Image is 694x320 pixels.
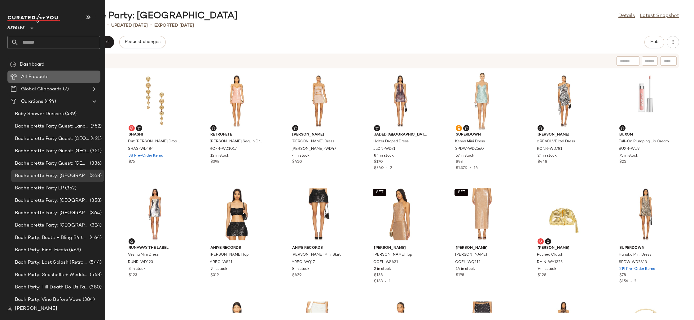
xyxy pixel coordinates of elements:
[456,166,468,170] span: $1.37K
[124,185,186,243] img: RUNR-WD123_V1.jpg
[210,153,229,159] span: 12 in stock
[119,36,166,48] button: Request changes
[455,139,485,145] span: Kenya Mini Dress
[15,234,88,241] span: Bach Party: Boots + Bling B4 the Ring
[154,22,194,29] p: Exported [DATE]
[619,153,638,159] span: 75 in stock
[89,271,102,279] span: (568)
[287,72,350,130] img: MAYR-WD47_V1.jpg
[128,146,154,152] span: SHAS-WL484
[210,252,248,258] span: [PERSON_NAME] Top
[374,153,394,159] span: 84 in stock
[634,279,636,283] span: 2
[451,72,513,130] img: SPDW-WD2560_V1.jpg
[628,279,634,283] span: •
[20,61,44,68] span: Dashboard
[7,21,24,32] span: Revolve
[205,185,268,243] img: AREC-WS21_V1.jpg
[456,132,508,138] span: superdown
[538,153,557,159] span: 24 in stock
[15,210,88,217] span: Bachelorette Party: [GEOGRAPHIC_DATA]
[88,259,102,266] span: (544)
[88,234,102,241] span: (464)
[129,159,135,165] span: $76
[374,266,391,272] span: 2 in stock
[293,126,297,130] img: svg%3e
[292,252,341,258] span: [PERSON_NAME] Mini Skirt
[619,260,647,265] span: SPDW-WD2813
[10,61,16,67] img: svg%3e
[129,266,146,272] span: 3 in stock
[129,132,181,138] span: SHASHI
[537,146,562,152] span: RONR-WD781
[15,185,64,192] span: Bachelorette Party LP
[210,159,219,165] span: $398
[137,126,141,130] img: svg%3e
[107,22,109,29] span: •
[292,132,345,138] span: [PERSON_NAME]
[292,159,302,165] span: $450
[640,12,679,20] a: Latest Snapshot
[130,240,134,243] img: svg%3e
[468,166,474,170] span: •
[389,279,391,283] span: 1
[451,185,513,243] img: COEL-WQ212_V1.jpg
[464,126,468,130] img: svg%3e
[128,252,159,258] span: Vesina Mini Dress
[538,245,590,251] span: [PERSON_NAME]
[538,266,556,272] span: 74 in stock
[375,126,379,130] img: svg%3e
[456,153,474,159] span: 57 in stock
[619,252,651,258] span: Hanako Mini Dress
[619,273,626,278] span: $78
[64,110,77,118] span: (439)
[15,284,88,291] span: Bach Party: Till Death Do Us Party
[374,166,384,170] span: $340
[88,284,102,291] span: (380)
[15,172,88,179] span: Bachelorette Party: [GEOGRAPHIC_DATA]
[619,132,672,138] span: Buxom
[15,296,81,303] span: Bach Party: Vino Before Vows
[537,139,575,145] span: x REVOLVE Izel Dress
[130,126,134,130] img: svg%3e
[129,245,181,251] span: Runaway The Label
[15,247,68,254] span: Bach Party: Final Fiesta
[539,240,542,243] img: svg%3e
[456,159,463,165] span: $98
[7,306,12,311] img: svg%3e
[614,72,677,130] img: BUXR-WU9_V1.jpg
[384,166,390,170] span: •
[15,222,89,229] span: Bachelorette Party: [GEOGRAPHIC_DATA]
[457,126,461,130] img: svg%3e
[40,10,238,22] div: Bachelorette Party: [GEOGRAPHIC_DATA]
[537,252,563,258] span: Ruched Clutch
[89,160,102,167] span: (336)
[373,146,395,152] span: JLON-WD71
[15,148,89,155] span: Bachelorette Party Guest: [GEOGRAPHIC_DATA]
[374,159,383,165] span: $170
[62,86,68,93] span: (7)
[546,240,550,243] img: svg%3e
[538,132,590,138] span: [PERSON_NAME]
[15,197,89,204] span: Bachelorette Party: [GEOGRAPHIC_DATA]
[618,12,635,20] a: Details
[455,252,487,258] span: [PERSON_NAME]
[210,132,263,138] span: retrofete
[64,185,77,192] span: (352)
[210,266,227,272] span: 9 in stock
[292,139,334,145] span: [PERSON_NAME] Dress
[614,185,677,243] img: SPDW-WD2813_V1.jpg
[619,245,672,251] span: superdown
[619,159,626,165] span: $25
[150,22,152,29] span: •
[621,126,624,130] img: svg%3e
[455,146,484,152] span: SPDW-WD2560
[533,72,595,130] img: RONR-WD781_V1.jpg
[374,273,383,278] span: $138
[88,210,102,217] span: (364)
[128,260,153,265] span: RUNR-WD123
[292,146,336,152] span: [PERSON_NAME]-WD47
[538,273,546,278] span: $128
[15,259,88,266] span: Bach Party: Last Splash (Retro [GEOGRAPHIC_DATA])
[89,148,102,155] span: (351)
